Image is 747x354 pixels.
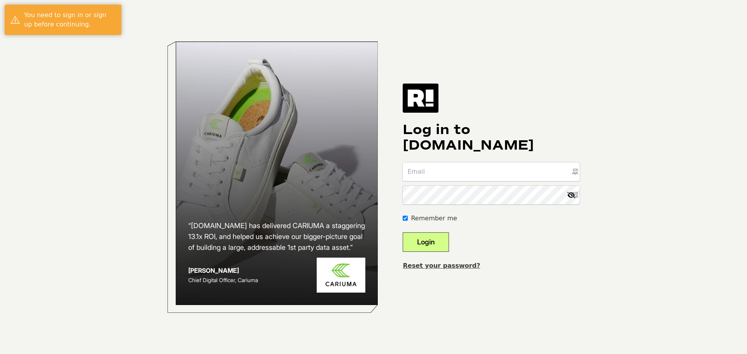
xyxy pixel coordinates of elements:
h2: “[DOMAIN_NAME] has delivered CARIUMA a staggering 13.1x ROI, and helped us achieve our bigger-pic... [188,220,366,253]
span: Chief Digital Officer, Cariuma [188,277,258,283]
strong: [PERSON_NAME] [188,267,239,274]
img: Cariuma [317,258,365,293]
input: Email [403,162,580,181]
div: You need to sign in or sign up before continuing. [24,10,116,29]
img: Retention.com [403,84,438,112]
a: Reset your password? [403,262,480,269]
h1: Log in to [DOMAIN_NAME] [403,122,580,153]
label: Remember me [411,214,457,223]
button: Login [403,232,449,252]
